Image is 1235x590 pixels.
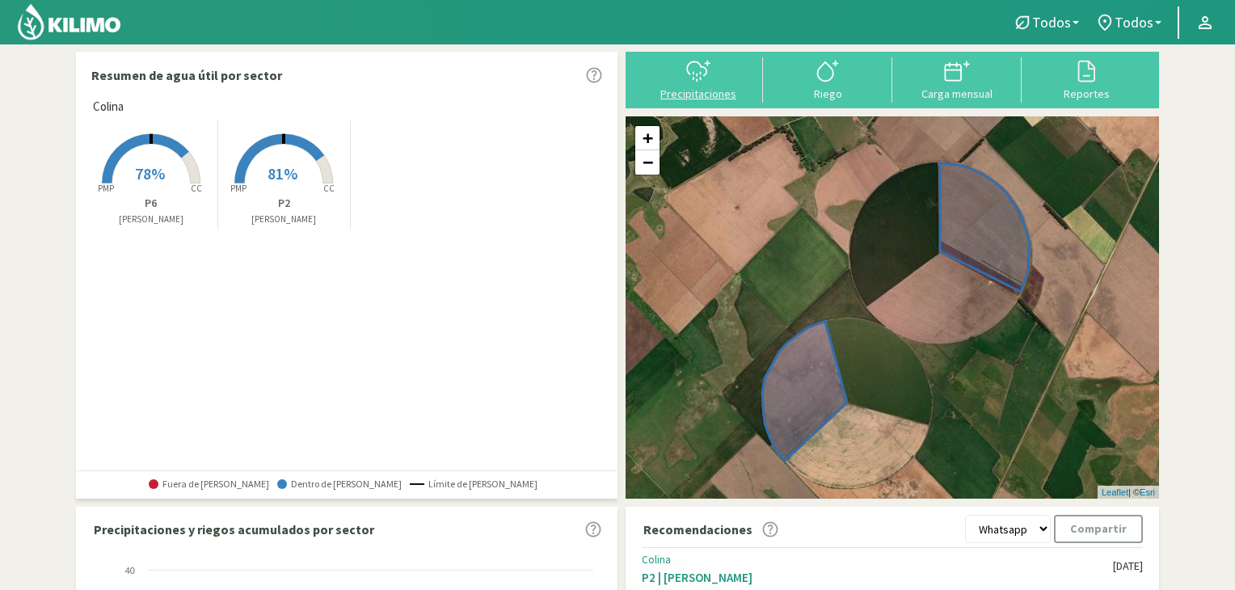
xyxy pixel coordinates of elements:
[635,126,660,150] a: Zoom in
[324,183,335,194] tspan: CC
[1022,57,1151,100] button: Reportes
[642,554,1113,567] div: Colina
[85,213,217,226] p: [PERSON_NAME]
[268,163,297,183] span: 81%
[643,520,752,539] p: Recomendaciones
[768,88,887,99] div: Riego
[218,195,351,212] p: P2
[230,183,247,194] tspan: PMP
[1140,487,1155,497] a: Esri
[16,2,122,41] img: Kilimo
[1102,487,1128,497] a: Leaflet
[98,183,114,194] tspan: PMP
[892,57,1022,100] button: Carga mensual
[1098,486,1159,499] div: | ©
[191,183,202,194] tspan: CC
[635,150,660,175] a: Zoom out
[94,520,374,539] p: Precipitaciones y riegos acumulados por sector
[763,57,892,100] button: Riego
[218,213,351,226] p: [PERSON_NAME]
[1115,14,1153,31] span: Todos
[277,478,402,490] span: Dentro de [PERSON_NAME]
[1032,14,1071,31] span: Todos
[125,566,135,575] text: 40
[149,478,269,490] span: Fuera de [PERSON_NAME]
[135,163,165,183] span: 78%
[897,88,1017,99] div: Carga mensual
[1026,88,1146,99] div: Reportes
[634,57,763,100] button: Precipitaciones
[1113,559,1143,573] div: [DATE]
[85,195,217,212] p: P6
[410,478,537,490] span: Límite de [PERSON_NAME]
[93,98,124,116] span: Colina
[639,88,758,99] div: Precipitaciones
[642,570,1113,585] div: P2 | [PERSON_NAME]
[91,65,282,85] p: Resumen de agua útil por sector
